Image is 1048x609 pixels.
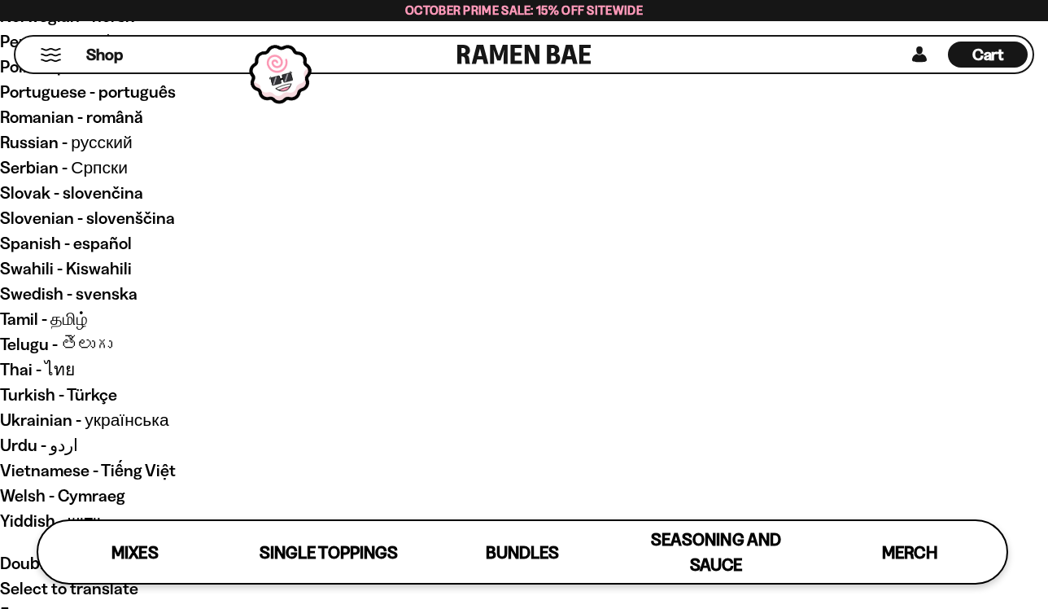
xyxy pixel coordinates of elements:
span: October Prime Sale: 15% off Sitewide [405,2,643,18]
button: Mobile Menu Trigger [40,48,62,62]
span: Cart [972,45,1004,64]
a: Shop [86,42,123,68]
div: Cart [948,37,1028,72]
span: Shop [86,44,123,66]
